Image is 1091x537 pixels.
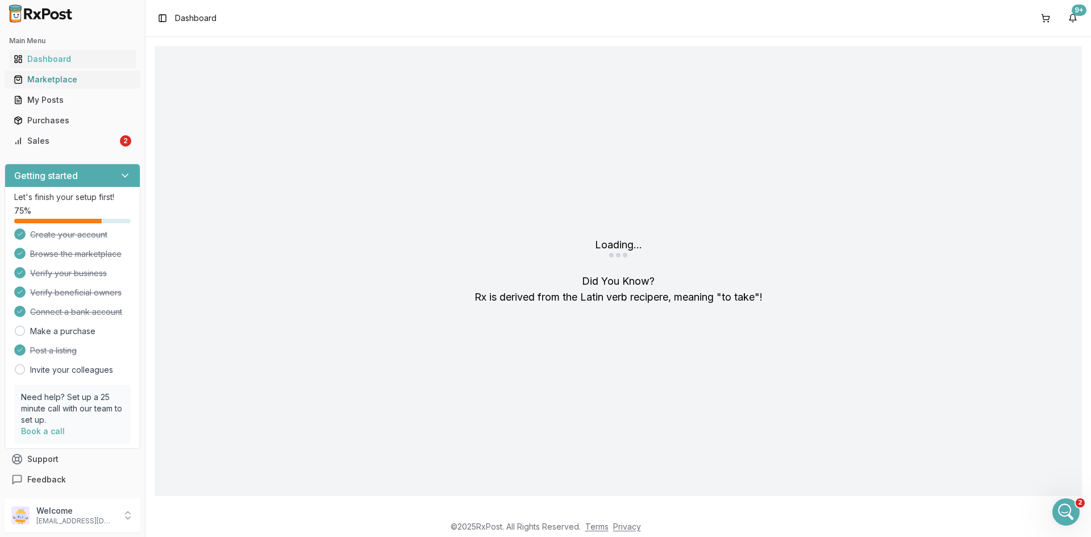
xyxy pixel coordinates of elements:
[27,98,43,114] span: Terrible
[585,522,609,531] a: Terms
[595,237,642,253] div: Loading...
[10,348,218,368] textarea: Message…
[134,98,150,114] span: Amazing
[9,27,218,64] div: Roxy says…
[9,131,136,151] a: Sales2
[11,506,30,524] img: User avatar
[54,98,70,114] span: Bad
[55,14,141,26] p: The team can also help
[5,449,140,469] button: Support
[175,13,216,24] span: Dashboard
[107,98,123,114] span: Great
[5,5,77,23] img: RxPost Logo
[14,74,131,85] div: Marketplace
[474,273,763,305] div: Did You Know?
[34,320,45,331] img: Profile image for Rachel
[18,372,27,381] button: Emoji picker
[55,6,77,14] h1: Roxy
[9,110,136,131] a: Purchases
[81,98,97,114] span: OK
[9,49,136,69] a: Dashboard
[9,156,218,318] div: Aslan says…
[36,372,45,381] button: Gif picker
[5,91,140,109] button: My Posts
[9,344,218,394] div: Rachel says…
[30,364,113,376] a: Invite your colleagues
[30,326,95,337] a: Make a purchase
[14,135,118,147] div: Sales
[14,115,131,126] div: Purchases
[1072,5,1086,16] div: 9+
[1064,9,1082,27] button: 9+
[32,6,51,24] img: Profile image for Roxy
[9,344,51,369] div: Done.
[9,140,218,156] div: [DATE]
[14,94,131,106] div: My Posts
[9,36,136,45] h2: Main Menu
[9,69,136,90] a: Marketplace
[1076,498,1085,507] span: 2
[1052,498,1080,526] iframe: Intercom live chat
[30,345,77,356] span: Post a listing
[14,192,131,203] p: Let's finish your setup first!
[9,64,218,140] div: Roxy says…
[30,229,107,240] span: Create your account
[50,163,209,185] div: 81c4bf25276a order change lot and exp
[21,76,156,90] div: Rate your conversation
[36,505,115,517] p: Welcome
[474,291,763,303] span: Rx is derived from the Latin verb recipere, meaning "to take" !
[54,372,63,381] button: Upload attachment
[49,320,194,331] div: joined the conversation
[27,474,66,485] span: Feedback
[41,156,218,309] div: 81c4bf25276a order change lot and explot: CTDKDA EXP:05/27LOT: CSZPPA EXP: 04/27LOT:CSZPCA EXP: 0...
[120,135,131,147] div: 2
[7,5,29,26] button: go back
[195,368,213,386] button: Send a message…
[5,111,140,130] button: Purchases
[5,469,140,490] button: Feedback
[14,205,31,217] span: 75 %
[21,392,124,426] p: Need help? Set up a 25 minute call with our team to set up.
[5,50,140,68] button: Dashboard
[5,132,140,150] button: Sales2
[30,287,122,298] span: Verify beneficial owners
[175,13,216,24] nav: breadcrumb
[199,5,220,25] div: Close
[49,322,113,330] b: [PERSON_NAME]
[9,27,186,63] div: Help [PERSON_NAME] understand how they’re doing:
[613,522,641,531] a: Privacy
[30,248,122,260] span: Browse the marketplace
[18,34,177,56] div: Help [PERSON_NAME] understand how they’re doing:
[14,53,131,65] div: Dashboard
[14,169,78,182] h3: Getting started
[9,90,136,110] a: My Posts
[36,517,115,526] p: [EMAIL_ADDRESS][DOMAIN_NAME]
[5,70,140,89] button: Marketplace
[30,268,107,279] span: Verify your business
[178,5,199,26] button: Home
[21,426,65,436] a: Book a call
[30,306,122,318] span: Connect a bank account
[50,191,209,302] div: lot: CTDKDA EXP:05/27 LOT: CSZPPA EXP: 04/27 LOT:CSZPCA EXP: 03/27 LOT: CSZPCA EXP: 03/27 LOT: CT...
[9,318,218,344] div: Rachel says…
